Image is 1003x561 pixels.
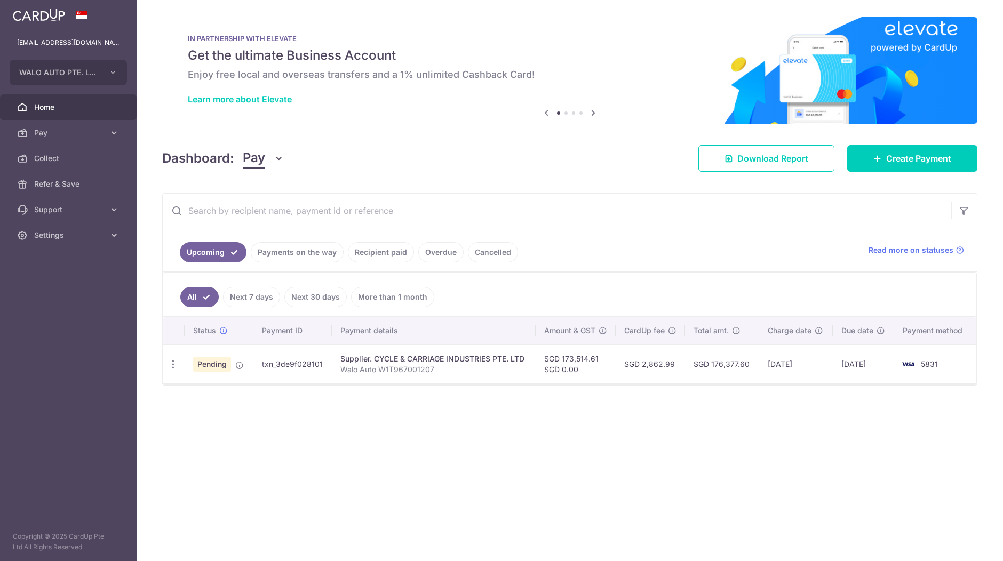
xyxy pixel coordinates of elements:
[694,325,729,336] span: Total amt.
[188,34,952,43] p: IN PARTNERSHIP WITH ELEVATE
[34,204,105,215] span: Support
[180,242,246,262] a: Upcoming
[188,47,952,64] h5: Get the ultimate Business Account
[193,325,216,336] span: Status
[698,145,834,172] a: Download Report
[468,242,518,262] a: Cancelled
[163,194,951,228] input: Search by recipient name, payment id or reference
[897,358,919,371] img: Bank Card
[17,37,120,48] p: [EMAIL_ADDRESS][DOMAIN_NAME]
[13,9,65,21] img: CardUp
[833,344,894,383] td: [DATE]
[536,344,616,383] td: SGD 173,514.61 SGD 0.00
[253,317,332,344] th: Payment ID
[34,102,105,113] span: Home
[841,325,873,336] span: Due date
[685,344,759,383] td: SGD 176,377.60
[19,67,98,78] span: WALO AUTO PTE. LTD.
[351,287,434,307] a: More than 1 month
[188,94,292,105] a: Learn more about Elevate
[193,357,231,372] span: Pending
[616,344,685,383] td: SGD 2,862.99
[869,245,964,255] a: Read more on statuses
[768,325,811,336] span: Charge date
[180,287,219,307] a: All
[284,287,347,307] a: Next 30 days
[737,152,808,165] span: Download Report
[921,359,938,368] span: 5831
[332,317,536,344] th: Payment details
[34,179,105,189] span: Refer & Save
[253,344,332,383] td: txn_3de9f028101
[223,287,280,307] a: Next 7 days
[162,149,234,168] h4: Dashboard:
[34,153,105,164] span: Collect
[340,364,527,375] p: Walo Auto W1T967001207
[162,17,977,124] img: Renovation banner
[251,242,344,262] a: Payments on the way
[188,68,952,81] h6: Enjoy free local and overseas transfers and a 1% unlimited Cashback Card!
[869,245,953,255] span: Read more on statuses
[886,152,951,165] span: Create Payment
[34,127,105,138] span: Pay
[624,325,665,336] span: CardUp fee
[10,60,127,85] button: WALO AUTO PTE. LTD.
[759,344,833,383] td: [DATE]
[418,242,464,262] a: Overdue
[340,354,527,364] div: Supplier. CYCLE & CARRIAGE INDUSTRIES PTE. LTD
[348,242,414,262] a: Recipient paid
[243,148,284,169] button: Pay
[894,317,976,344] th: Payment method
[34,230,105,241] span: Settings
[243,148,265,169] span: Pay
[544,325,595,336] span: Amount & GST
[847,145,977,172] a: Create Payment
